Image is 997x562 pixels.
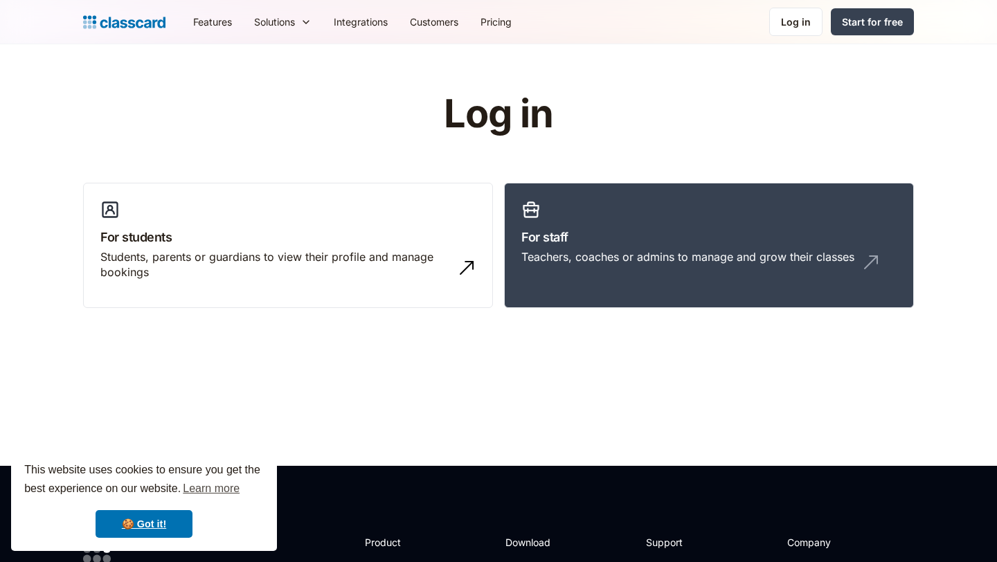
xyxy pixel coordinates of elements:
a: learn more about cookies [181,478,242,499]
h2: Product [365,535,439,550]
h2: Support [646,535,702,550]
h1: Log in [279,93,719,136]
a: For studentsStudents, parents or guardians to view their profile and manage bookings [83,183,493,309]
a: Start for free [831,8,914,35]
div: Teachers, coaches or admins to manage and grow their classes [521,249,854,264]
div: Students, parents or guardians to view their profile and manage bookings [100,249,448,280]
a: For staffTeachers, coaches or admins to manage and grow their classes [504,183,914,309]
a: Logo [83,12,165,32]
h2: Company [787,535,879,550]
span: This website uses cookies to ensure you get the best experience on our website. [24,462,264,499]
a: Customers [399,6,469,37]
a: Pricing [469,6,523,37]
a: Integrations [323,6,399,37]
h2: Download [505,535,562,550]
a: Log in [769,8,823,36]
a: Features [182,6,243,37]
h3: For students [100,228,476,246]
div: Solutions [254,15,295,29]
h3: For staff [521,228,897,246]
div: Start for free [842,15,903,29]
div: Solutions [243,6,323,37]
div: cookieconsent [11,448,277,551]
a: dismiss cookie message [96,510,192,538]
div: Log in [781,15,811,29]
